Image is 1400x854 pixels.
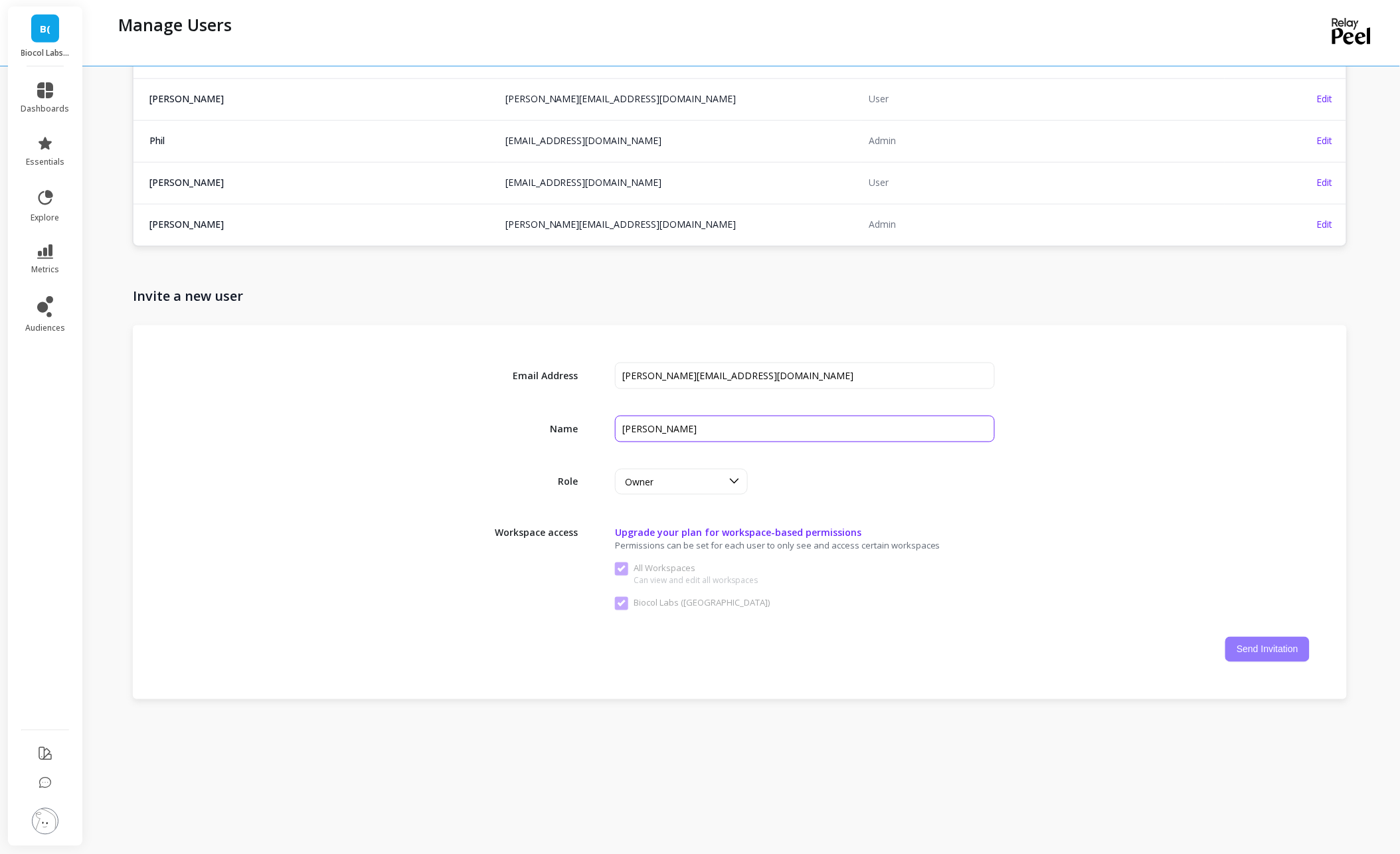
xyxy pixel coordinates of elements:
[118,13,232,36] p: Manage Users
[505,134,662,147] a: [EMAIL_ADDRESS][DOMAIN_NAME]
[1317,176,1333,189] span: Edit
[149,218,489,231] span: [PERSON_NAME]
[505,92,737,105] a: [PERSON_NAME][EMAIL_ADDRESS][DOMAIN_NAME]
[21,104,70,114] span: dashboards
[485,521,578,540] span: Workspace access
[1225,637,1310,662] button: Send Invitation
[861,120,1225,161] td: Admin
[861,78,1225,119] td: User
[1317,134,1333,147] span: Edit
[485,475,578,488] span: Role
[861,162,1225,203] td: User
[615,363,995,389] input: name@example.com
[505,218,737,230] a: [PERSON_NAME][EMAIL_ADDRESS][DOMAIN_NAME]
[21,48,70,58] p: Biocol Labs (US)
[149,176,489,189] span: [PERSON_NAME]
[32,808,58,835] img: profile picture
[625,475,654,488] span: Owner
[31,264,59,275] span: metrics
[615,540,1071,552] span: Permissions can be set for each user to only see and access certain workspaces
[40,21,50,37] span: B(
[505,176,662,189] a: [EMAIL_ADDRESS][DOMAIN_NAME]
[1317,92,1333,105] span: Edit
[149,134,489,147] span: Phil
[861,204,1225,244] td: Admin
[26,157,64,167] span: essentials
[485,422,578,436] span: Name
[615,527,995,540] span: Upgrade your plan for workspace-based permissions
[615,416,995,442] input: First Last
[31,213,60,223] span: explore
[1317,218,1333,230] span: Edit
[133,287,1347,305] h1: Invite a new user
[149,92,489,106] span: [PERSON_NAME]
[615,597,770,610] span: Biocol Labs (US)
[25,323,65,333] span: audiences
[615,562,758,576] span: All Workspaces
[485,369,578,383] span: Email Address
